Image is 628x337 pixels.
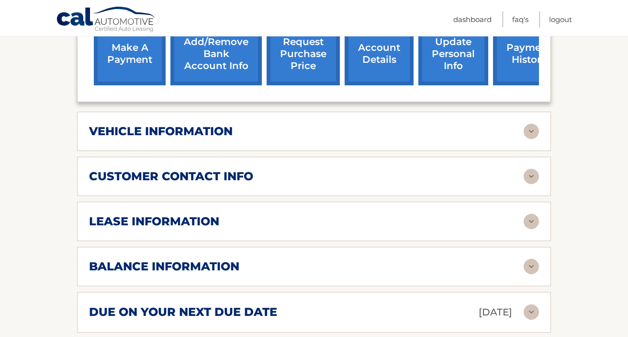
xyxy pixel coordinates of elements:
h2: lease information [89,214,219,229]
a: payment history [493,23,565,85]
h2: balance information [89,259,239,274]
a: Add/Remove bank account info [170,23,262,85]
a: make a payment [94,23,166,85]
a: Dashboard [453,12,492,27]
img: accordion-rest.svg [524,259,539,274]
a: Cal Automotive [56,6,157,34]
a: request purchase price [267,23,340,85]
a: account details [345,23,414,85]
a: Logout [549,12,572,27]
h2: customer contact info [89,169,253,184]
img: accordion-rest.svg [524,304,539,320]
img: accordion-rest.svg [524,214,539,229]
img: accordion-rest.svg [524,169,539,184]
a: FAQ's [512,12,528,27]
a: update personal info [418,23,488,85]
img: accordion-rest.svg [524,124,539,139]
p: [DATE] [479,304,512,321]
h2: vehicle information [89,124,233,139]
h2: due on your next due date [89,305,277,319]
